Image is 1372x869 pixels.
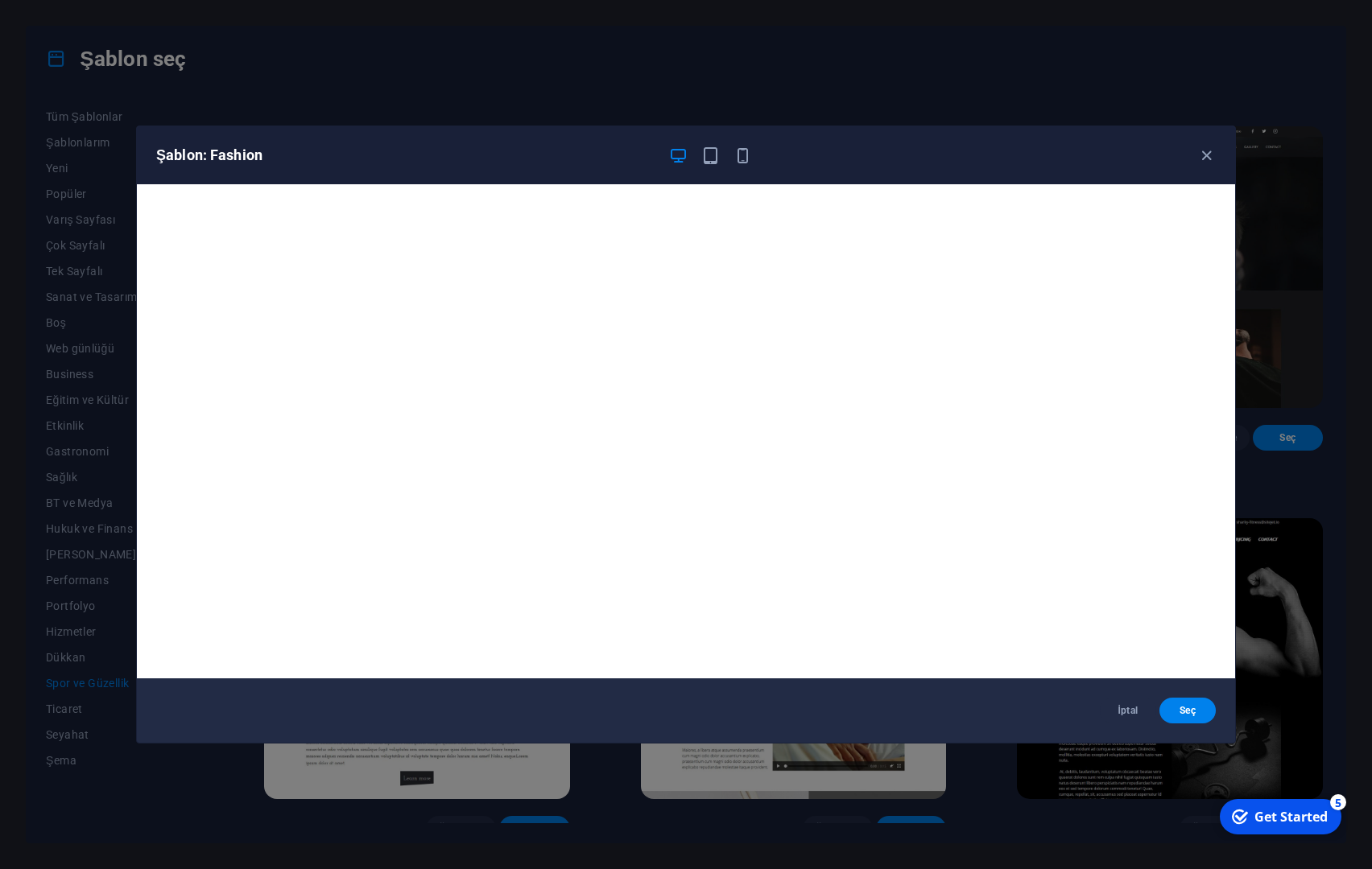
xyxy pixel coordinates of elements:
[1113,704,1143,717] span: İptal
[43,15,117,33] div: Get Started
[1100,698,1156,723] button: İptal
[119,2,135,18] div: 5
[9,6,130,42] div: Get Started 5 items remaining, 0% complete
[156,146,655,165] h6: Şablon: Fashion
[1159,698,1216,723] button: Seç
[1172,704,1203,717] span: Seç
